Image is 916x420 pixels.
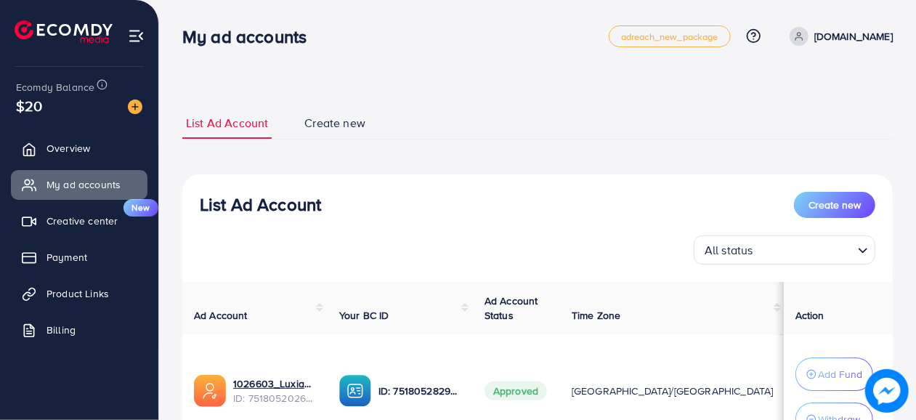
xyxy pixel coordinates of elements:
[339,375,371,407] img: ic-ba-acc.ded83a64.svg
[795,358,873,391] button: Add Fund
[11,315,147,344] a: Billing
[758,237,852,261] input: Search for option
[16,95,42,116] span: $20
[194,308,248,323] span: Ad Account
[808,198,861,212] span: Create new
[233,391,316,405] span: ID: 7518052026253918226
[794,192,875,218] button: Create new
[11,134,147,163] a: Overview
[46,177,121,192] span: My ad accounts
[818,366,862,383] p: Add Fund
[11,279,147,308] a: Product Links
[339,308,389,323] span: Your BC ID
[11,243,147,272] a: Payment
[572,384,774,398] span: [GEOGRAPHIC_DATA]/[GEOGRAPHIC_DATA]
[485,381,547,400] span: Approved
[46,141,90,156] span: Overview
[485,294,538,323] span: Ad Account Status
[16,80,94,94] span: Ecomdy Balance
[609,25,731,47] a: adreach_new_package
[15,20,113,43] img: logo
[128,28,145,44] img: menu
[200,194,321,215] h3: List Ad Account
[865,369,909,413] img: image
[182,26,318,47] h3: My ad accounts
[784,27,893,46] a: [DOMAIN_NAME]
[233,376,316,391] a: 1026603_Luxia_1750433190642
[46,250,87,264] span: Payment
[572,308,620,323] span: Time Zone
[46,286,109,301] span: Product Links
[186,115,268,132] span: List Ad Account
[194,375,226,407] img: ic-ads-acc.e4c84228.svg
[46,323,76,337] span: Billing
[795,308,824,323] span: Action
[11,170,147,199] a: My ad accounts
[378,382,461,400] p: ID: 7518052829551181841
[702,240,756,261] span: All status
[11,206,147,235] a: Creative centerNew
[128,100,142,114] img: image
[814,28,893,45] p: [DOMAIN_NAME]
[46,214,118,228] span: Creative center
[694,235,875,264] div: Search for option
[233,376,316,406] div: <span class='underline'>1026603_Luxia_1750433190642</span></br>7518052026253918226
[123,199,158,217] span: New
[621,32,718,41] span: adreach_new_package
[304,115,365,132] span: Create new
